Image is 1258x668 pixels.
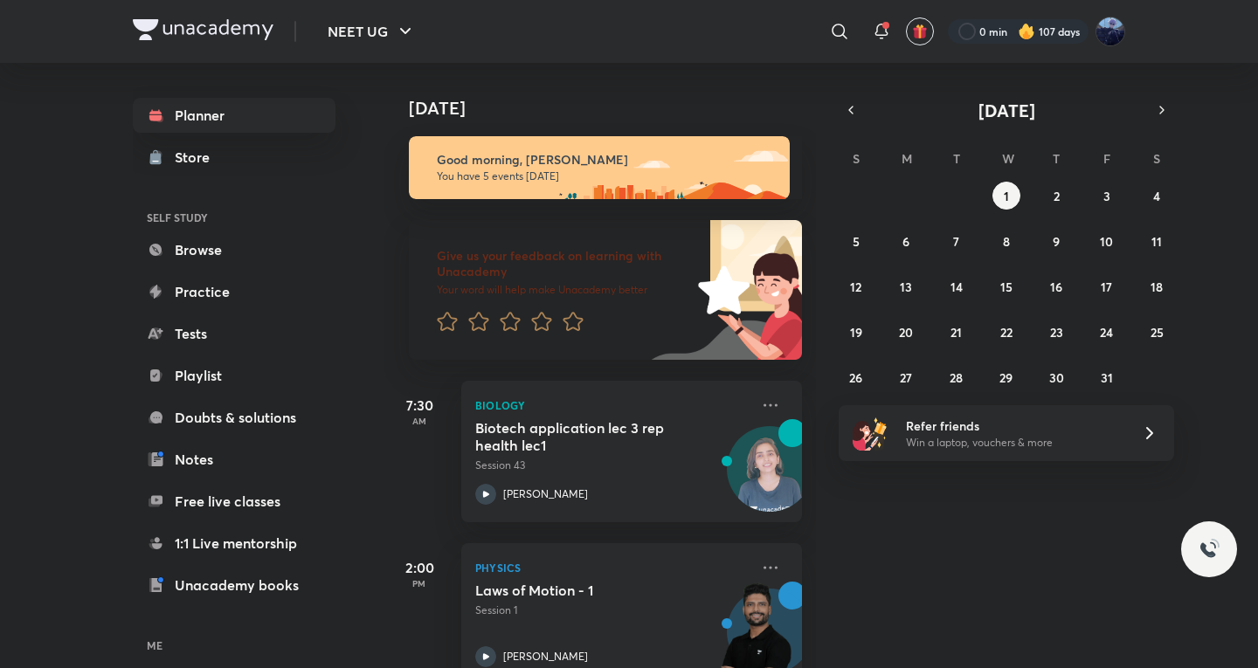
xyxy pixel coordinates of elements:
abbr: October 3, 2025 [1103,188,1110,204]
abbr: October 24, 2025 [1100,324,1113,341]
img: Kushagra Singh [1096,17,1125,46]
abbr: Saturday [1153,150,1160,167]
a: Free live classes [133,484,335,519]
abbr: October 31, 2025 [1101,369,1113,386]
abbr: October 21, 2025 [950,324,962,341]
button: October 6, 2025 [892,227,920,255]
button: October 29, 2025 [992,363,1020,391]
img: avatar [912,24,928,39]
button: October 8, 2025 [992,227,1020,255]
div: Store [175,147,220,168]
p: Physics [475,557,750,578]
p: Your word will help make Unacademy better [437,283,692,297]
abbr: October 15, 2025 [1000,279,1013,295]
button: October 10, 2025 [1093,227,1121,255]
abbr: October 5, 2025 [853,233,860,250]
abbr: October 1, 2025 [1004,188,1009,204]
a: 1:1 Live mentorship [133,526,335,561]
p: Session 1 [475,603,750,618]
abbr: October 12, 2025 [850,279,861,295]
button: avatar [906,17,934,45]
abbr: October 18, 2025 [1151,279,1163,295]
abbr: Sunday [853,150,860,167]
a: Doubts & solutions [133,400,335,435]
a: Unacademy books [133,568,335,603]
button: October 22, 2025 [992,318,1020,346]
a: Playlist [133,358,335,393]
abbr: October 25, 2025 [1151,324,1164,341]
p: Win a laptop, vouchers & more [906,435,1121,451]
a: Company Logo [133,19,273,45]
button: October 11, 2025 [1143,227,1171,255]
p: PM [384,578,454,589]
abbr: October 29, 2025 [999,369,1013,386]
button: October 3, 2025 [1093,182,1121,210]
abbr: October 2, 2025 [1054,188,1060,204]
img: referral [853,416,888,451]
button: October 5, 2025 [842,227,870,255]
abbr: October 7, 2025 [953,233,959,250]
abbr: October 27, 2025 [900,369,912,386]
h5: 2:00 [384,557,454,578]
p: Session 43 [475,458,750,473]
abbr: October 13, 2025 [900,279,912,295]
span: [DATE] [978,99,1035,122]
abbr: October 16, 2025 [1050,279,1062,295]
button: October 1, 2025 [992,182,1020,210]
h6: Give us your feedback on learning with Unacademy [437,248,692,279]
abbr: October 23, 2025 [1050,324,1063,341]
abbr: October 30, 2025 [1049,369,1064,386]
img: Avatar [728,436,812,520]
abbr: October 28, 2025 [950,369,963,386]
img: ttu [1199,539,1220,560]
abbr: Tuesday [953,150,960,167]
button: October 25, 2025 [1143,318,1171,346]
abbr: October 20, 2025 [899,324,913,341]
p: Biology [475,395,750,416]
h5: 7:30 [384,395,454,416]
button: October 14, 2025 [943,272,971,300]
abbr: Friday [1103,150,1110,167]
abbr: Thursday [1053,150,1060,167]
a: Planner [133,98,335,133]
button: October 13, 2025 [892,272,920,300]
button: October 9, 2025 [1042,227,1070,255]
button: October 27, 2025 [892,363,920,391]
abbr: October 19, 2025 [850,324,862,341]
abbr: October 14, 2025 [950,279,963,295]
p: You have 5 events [DATE] [437,169,774,183]
button: October 28, 2025 [943,363,971,391]
img: feedback_image [639,220,802,360]
abbr: October 26, 2025 [849,369,862,386]
a: Store [133,140,335,175]
abbr: October 11, 2025 [1151,233,1162,250]
img: Company Logo [133,19,273,40]
button: October 26, 2025 [842,363,870,391]
button: October 19, 2025 [842,318,870,346]
a: Tests [133,316,335,351]
abbr: October 22, 2025 [1000,324,1013,341]
button: October 24, 2025 [1093,318,1121,346]
button: NEET UG [317,14,426,49]
h5: Laws of Motion - 1 [475,582,693,599]
h5: Biotech application lec 3 rep health lec1 [475,419,693,454]
button: October 17, 2025 [1093,272,1121,300]
abbr: October 6, 2025 [902,233,909,250]
abbr: Wednesday [1002,150,1014,167]
p: AM [384,416,454,426]
button: October 18, 2025 [1143,272,1171,300]
button: October 21, 2025 [943,318,971,346]
button: October 30, 2025 [1042,363,1070,391]
img: streak [1018,23,1035,40]
abbr: October 8, 2025 [1003,233,1010,250]
button: [DATE] [863,98,1150,122]
button: October 7, 2025 [943,227,971,255]
h6: SELF STUDY [133,203,335,232]
button: October 31, 2025 [1093,363,1121,391]
h6: Good morning, [PERSON_NAME] [437,152,774,168]
button: October 15, 2025 [992,272,1020,300]
button: October 16, 2025 [1042,272,1070,300]
a: Notes [133,442,335,477]
abbr: October 17, 2025 [1101,279,1112,295]
p: [PERSON_NAME] [503,486,588,502]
